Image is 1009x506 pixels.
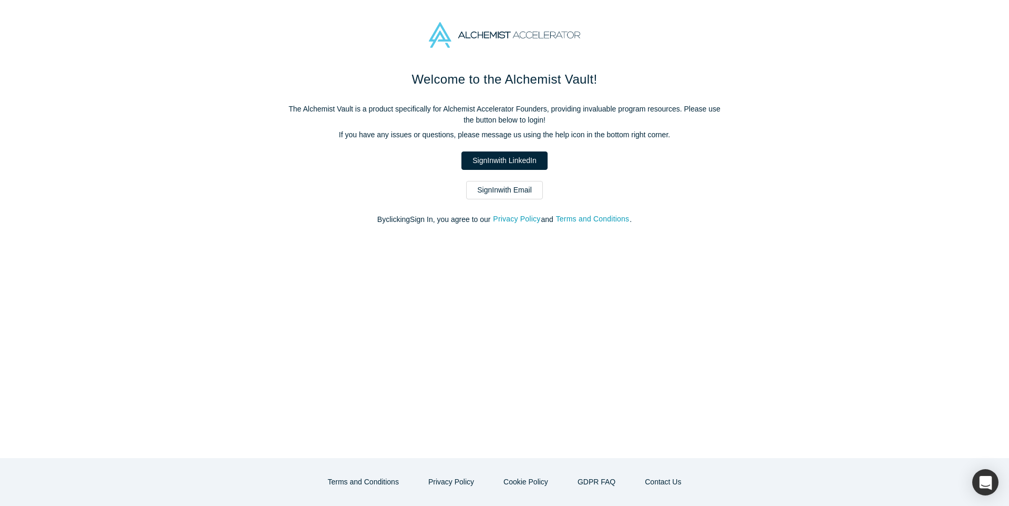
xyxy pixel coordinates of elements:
a: SignInwith LinkedIn [461,151,547,170]
a: SignInwith Email [466,181,543,199]
button: Privacy Policy [492,213,541,225]
button: Cookie Policy [492,473,559,491]
button: Privacy Policy [417,473,485,491]
h1: Welcome to the Alchemist Vault! [284,70,725,89]
button: Terms and Conditions [317,473,410,491]
p: If you have any issues or questions, please message us using the help icon in the bottom right co... [284,129,725,140]
button: Terms and Conditions [555,213,630,225]
button: Contact Us [634,473,692,491]
p: The Alchemist Vault is a product specifically for Alchemist Accelerator Founders, providing inval... [284,104,725,126]
img: Alchemist Accelerator Logo [429,22,580,48]
a: GDPR FAQ [567,473,626,491]
p: By clicking Sign In , you agree to our and . [284,214,725,225]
